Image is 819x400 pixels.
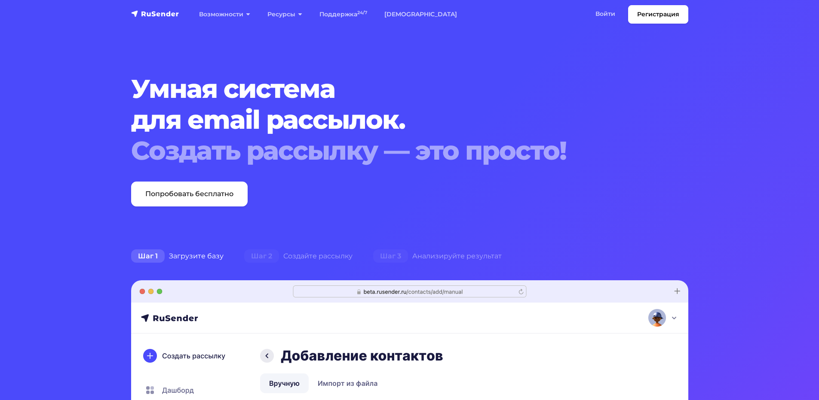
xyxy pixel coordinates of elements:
div: Создать рассылку — это просто! [131,135,641,166]
img: RuSender [131,9,179,18]
h1: Умная система для email рассылок. [131,73,641,166]
div: Создайте рассылку [234,248,363,265]
a: Войти [587,5,624,23]
span: Шаг 1 [131,249,165,263]
a: Ресурсы [259,6,311,23]
sup: 24/7 [357,10,367,15]
a: Регистрация [628,5,688,24]
span: Шаг 3 [373,249,408,263]
a: Поддержка24/7 [311,6,376,23]
div: Загрузите базу [121,248,234,265]
a: [DEMOGRAPHIC_DATA] [376,6,466,23]
div: Анализируйте результат [363,248,512,265]
a: Попробовать бесплатно [131,182,248,206]
span: Шаг 2 [244,249,279,263]
a: Возможности [190,6,259,23]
